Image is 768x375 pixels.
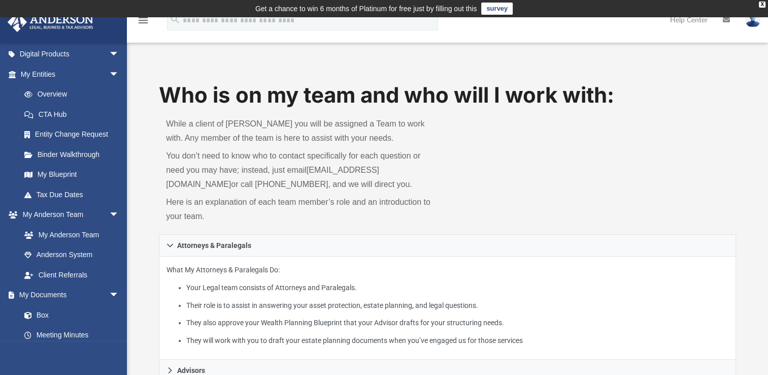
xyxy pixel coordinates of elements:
a: Attorneys & Paralegals [159,234,736,257]
li: Their role is to assist in answering your asset protection, estate planning, and legal questions. [186,299,728,312]
span: arrow_drop_down [109,64,129,85]
a: Tax Due Dates [14,184,135,205]
a: My Anderson Team [14,225,124,245]
a: Entity Change Request [14,124,135,145]
li: They also approve your Wealth Planning Blueprint that your Advisor drafts for your structuring ne... [186,317,728,329]
a: My Documentsarrow_drop_down [7,285,129,305]
a: CTA Hub [14,104,135,124]
a: menu [137,19,149,26]
a: Digital Productsarrow_drop_down [7,44,135,65]
i: search [170,14,181,25]
p: What My Attorneys & Paralegals Do: [166,264,728,347]
p: You don’t need to know who to contact specifically for each question or need you may have; instea... [166,149,440,192]
p: Here is an explanation of each team member’s role and an introduction to your team. [166,195,440,224]
p: While a client of [PERSON_NAME] you will be assigned a Team to work with. Any member of the team ... [166,117,440,145]
a: Binder Walkthrough [14,144,135,165]
a: My Anderson Teamarrow_drop_down [7,205,129,225]
img: User Pic [745,13,760,27]
span: arrow_drop_down [109,285,129,306]
span: Advisors [177,367,205,374]
a: [EMAIL_ADDRESS][DOMAIN_NAME] [166,166,379,189]
div: Attorneys & Paralegals [159,257,736,360]
li: They will work with you to draft your estate planning documents when you’ve engaged us for those ... [186,334,728,347]
h1: Who is on my team and who will I work with: [159,80,736,110]
span: Attorneys & Paralegals [177,242,251,249]
a: survey [481,3,513,15]
div: Get a chance to win 6 months of Platinum for free just by filling out this [255,3,477,15]
a: Client Referrals [14,265,129,285]
li: Your Legal team consists of Attorneys and Paralegals. [186,282,728,294]
a: Overview [14,84,135,105]
a: Anderson System [14,245,129,265]
div: close [759,2,765,8]
span: arrow_drop_down [109,44,129,65]
a: Meeting Minutes [14,325,129,346]
a: Box [14,305,124,325]
a: My Blueprint [14,165,129,185]
img: Anderson Advisors Platinum Portal [5,12,96,32]
i: menu [137,14,149,26]
a: My Entitiesarrow_drop_down [7,64,135,84]
span: arrow_drop_down [109,205,129,226]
